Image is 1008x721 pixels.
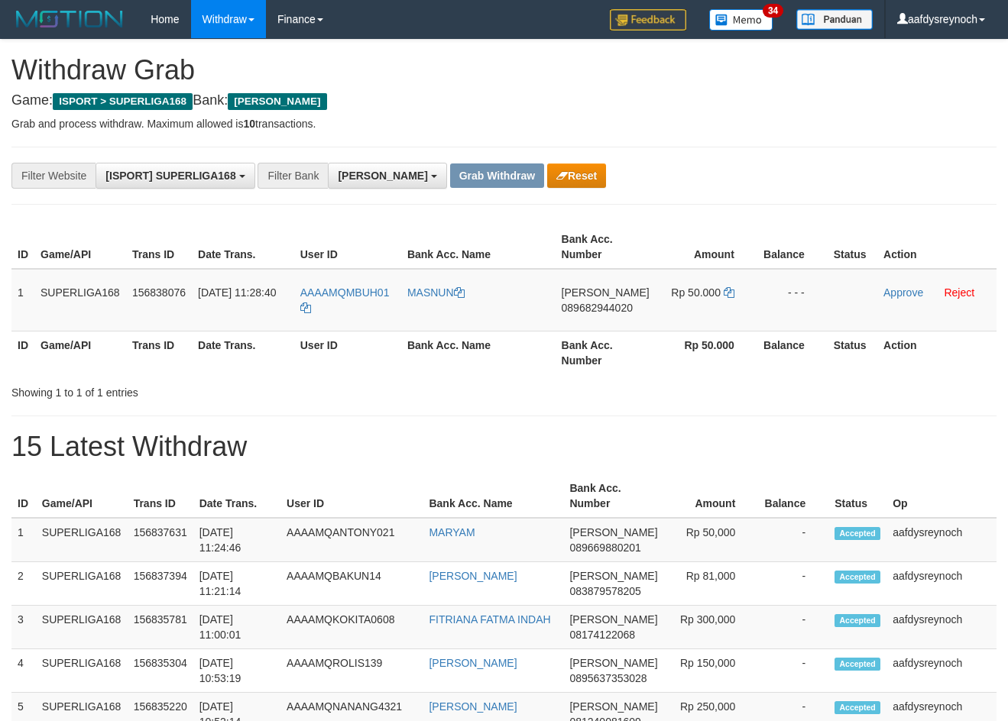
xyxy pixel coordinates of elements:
[280,518,423,562] td: AAAAMQANTONY021
[192,331,294,374] th: Date Trans.
[758,649,828,693] td: -
[757,225,828,269] th: Balance
[294,225,401,269] th: User ID
[569,672,647,684] span: Copy 0895637353028 to clipboard
[34,331,126,374] th: Game/API
[656,331,757,374] th: Rp 50.000
[338,170,427,182] span: [PERSON_NAME]
[886,474,997,518] th: Op
[280,474,423,518] th: User ID
[11,649,36,693] td: 4
[53,93,193,110] span: ISPORT > SUPERLIGA168
[562,302,633,314] span: Copy 089682944020 to clipboard
[828,474,886,518] th: Status
[724,286,734,299] a: Copy 50000 to clipboard
[11,432,997,462] h1: 15 Latest Withdraw
[556,225,656,269] th: Bank Acc. Number
[664,474,759,518] th: Amount
[429,526,475,538] a: MARYAM
[569,585,640,597] span: Copy 083879578205 to clipboard
[569,613,657,626] span: [PERSON_NAME]
[569,657,657,669] span: [PERSON_NAME]
[193,649,280,693] td: [DATE] 10:53:19
[569,570,657,582] span: [PERSON_NAME]
[828,331,877,374] th: Status
[11,606,36,649] td: 3
[562,286,650,299] span: [PERSON_NAME]
[300,286,390,314] a: AAAAMQMBUH01
[569,629,635,641] span: Copy 08174122068 to clipboard
[664,518,759,562] td: Rp 50,000
[401,331,556,374] th: Bank Acc. Name
[835,701,880,714] span: Accepted
[300,286,390,299] span: AAAAMQMBUH01
[328,163,446,189] button: [PERSON_NAME]
[407,286,465,299] a: MASNUN
[556,331,656,374] th: Bank Acc. Number
[886,649,997,693] td: aafdysreynoch
[36,606,128,649] td: SUPERLIGA168
[886,518,997,562] td: aafdysreynoch
[11,562,36,606] td: 2
[569,526,657,538] span: [PERSON_NAME]
[563,474,663,518] th: Bank Acc. Number
[429,613,550,626] a: FITRIANA FATMA INDAH
[128,518,193,562] td: 156837631
[664,562,759,606] td: Rp 81,000
[835,658,880,671] span: Accepted
[243,118,255,130] strong: 10
[36,518,128,562] td: SUPERLIGA168
[11,93,997,108] h4: Game: Bank:
[758,562,828,606] td: -
[126,331,192,374] th: Trans ID
[828,225,877,269] th: Status
[656,225,757,269] th: Amount
[886,606,997,649] td: aafdysreynoch
[34,269,126,331] td: SUPERLIGA168
[36,562,128,606] td: SUPERLIGA168
[193,562,280,606] td: [DATE] 11:21:14
[34,225,126,269] th: Game/API
[11,379,409,400] div: Showing 1 to 1 of 1 entries
[886,562,997,606] td: aafdysreynoch
[258,163,328,189] div: Filter Bank
[757,331,828,374] th: Balance
[429,657,517,669] a: [PERSON_NAME]
[192,225,294,269] th: Date Trans.
[128,474,193,518] th: Trans ID
[709,9,773,31] img: Button%20Memo.svg
[105,170,235,182] span: [ISPORT] SUPERLIGA168
[11,331,34,374] th: ID
[11,8,128,31] img: MOTION_logo.png
[128,649,193,693] td: 156835304
[294,331,401,374] th: User ID
[11,55,997,86] h1: Withdraw Grab
[401,225,556,269] th: Bank Acc. Name
[128,606,193,649] td: 156835781
[763,4,783,18] span: 34
[11,163,96,189] div: Filter Website
[11,518,36,562] td: 1
[11,474,36,518] th: ID
[757,269,828,331] td: - - -
[835,614,880,627] span: Accepted
[423,474,563,518] th: Bank Acc. Name
[569,542,640,554] span: Copy 089669880201 to clipboard
[132,286,186,299] span: 156838076
[944,286,974,299] a: Reject
[877,225,997,269] th: Action
[11,116,997,131] p: Grab and process withdraw. Maximum allowed is transactions.
[569,700,657,713] span: [PERSON_NAME]
[835,571,880,584] span: Accepted
[198,286,276,299] span: [DATE] 11:28:40
[36,649,128,693] td: SUPERLIGA168
[11,269,34,331] td: 1
[547,163,606,188] button: Reset
[228,93,326,110] span: [PERSON_NAME]
[664,606,759,649] td: Rp 300,000
[11,225,34,269] th: ID
[429,700,517,713] a: [PERSON_NAME]
[96,163,254,189] button: [ISPORT] SUPERLIGA168
[610,9,686,31] img: Feedback.jpg
[36,474,128,518] th: Game/API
